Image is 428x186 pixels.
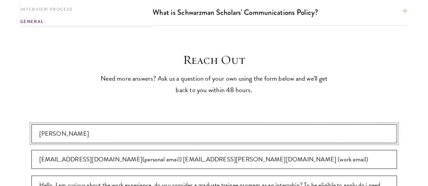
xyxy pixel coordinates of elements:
[153,5,408,20] button: What is Schwarzman Scholars' Communications Policy?
[97,73,331,96] p: Need more answers? Ask us a question of your own using the form below and we'll get back to you w...
[97,53,331,67] h3: Reach Out
[31,150,397,169] input: Email address*
[31,124,397,143] input: First and last name*
[20,19,149,26] a: General
[20,6,149,14] a: Interview Process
